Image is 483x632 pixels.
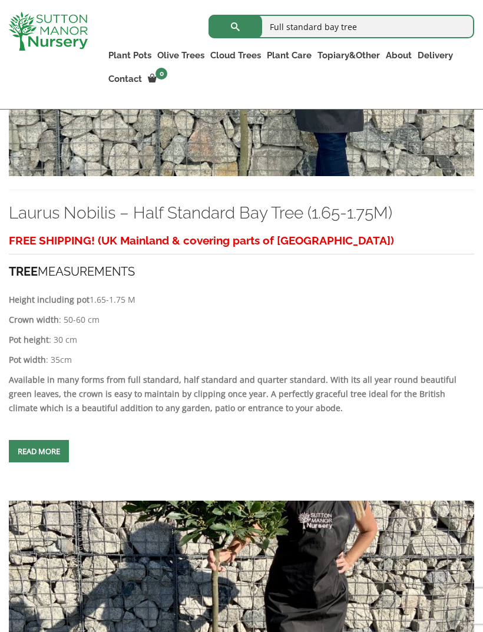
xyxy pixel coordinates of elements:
a: Plant Pots [105,47,154,64]
strong: Pot height [9,334,49,345]
span: 0 [156,68,167,80]
a: Laurus Nobilis - Bay Tree Half Standard 1.45-1.55 M [9,605,474,617]
h3: FREE SHIPPING! (UK Mainland & covering parts of [GEOGRAPHIC_DATA]) [9,230,474,252]
strong: Available in many forms from full standard, half standard and quarter standard. With its all year... [9,374,456,413]
a: Delivery [415,47,456,64]
strong: Crown width [9,314,59,325]
h4: MEASUREMENTS [9,263,474,281]
p: : 50-60 cm [9,313,474,327]
strong: Height including pot [9,294,90,305]
input: Search... [209,15,474,38]
p: 1.65-1.75 M [9,293,474,307]
p: : 35cm [9,353,474,367]
a: Olive Trees [154,47,207,64]
a: Cloud Trees [207,47,264,64]
a: 0 [145,71,171,87]
strong: Pot width [9,354,46,365]
p: : 30 cm [9,333,474,347]
a: Plant Care [264,47,315,64]
a: Laurus Nobilis – Half Standard Bay Tree (1.65-1.75M) [9,203,392,223]
a: Topiary&Other [315,47,383,64]
strong: TREE [9,264,38,279]
a: Contact [105,71,145,87]
a: About [383,47,415,64]
img: logo [9,12,88,51]
a: Read more [9,440,69,462]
